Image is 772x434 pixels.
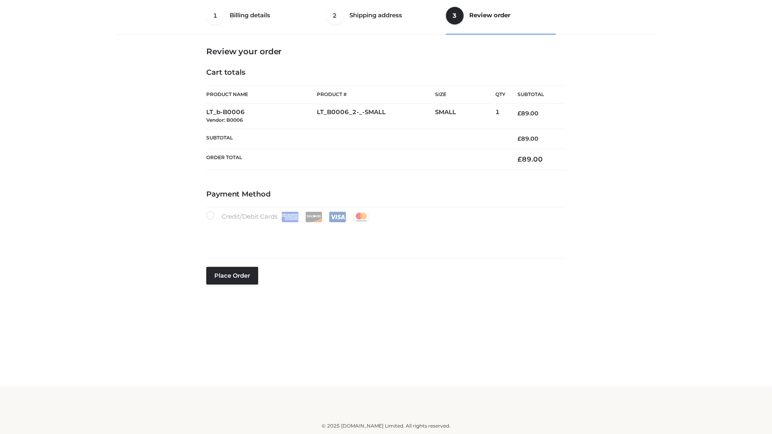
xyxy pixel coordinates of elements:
img: Discover [305,212,322,222]
label: Credit/Debit Cards [206,211,371,222]
small: Vendor: B0006 [206,117,243,123]
span: £ [517,110,521,117]
td: SMALL [435,104,495,129]
h4: Payment Method [206,190,566,199]
img: Visa [329,212,346,222]
th: Subtotal [505,86,566,104]
iframe: Secure payment input frame [205,221,564,250]
h3: Review your order [206,47,566,56]
bdi: 89.00 [517,135,538,142]
span: £ [517,155,522,163]
td: LT_b-B0006 [206,104,317,129]
div: © 2025 [DOMAIN_NAME] Limited. All rights reserved. [119,422,653,430]
th: Qty [495,85,505,104]
th: Subtotal [206,129,505,148]
th: Size [435,86,491,104]
span: £ [517,135,521,142]
img: Amex [281,212,299,222]
bdi: 89.00 [517,110,538,117]
th: Product Name [206,85,317,104]
td: LT_B0006_2-_-SMALL [317,104,435,129]
h4: Cart totals [206,68,566,77]
td: 1 [495,104,505,129]
img: Mastercard [353,212,370,222]
th: Product # [317,85,435,104]
bdi: 89.00 [517,155,543,163]
button: Place order [206,267,258,285]
th: Order Total [206,149,505,170]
